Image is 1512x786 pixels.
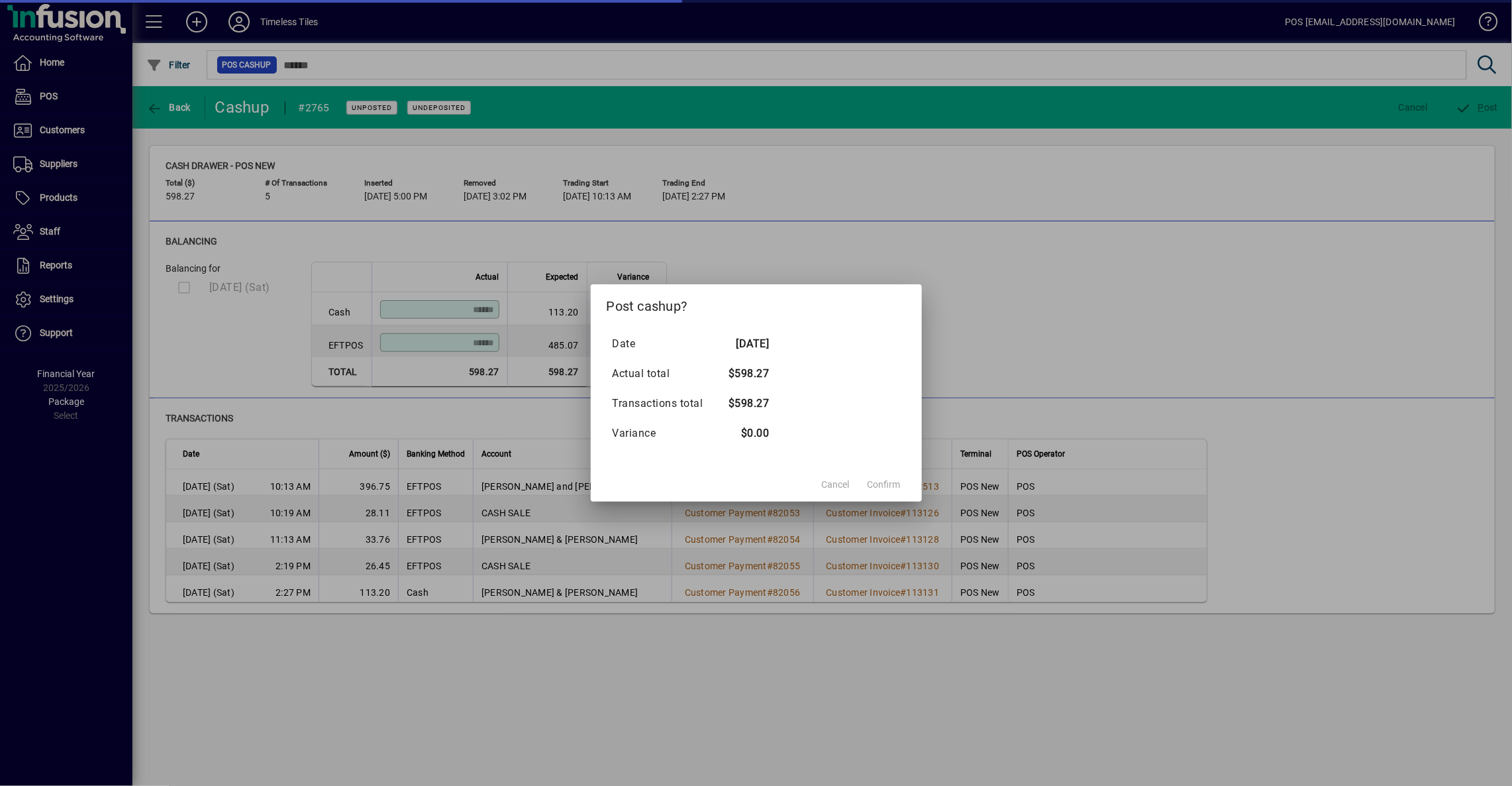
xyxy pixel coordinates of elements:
[612,418,717,448] td: Variance
[717,329,770,359] td: [DATE]
[612,329,717,359] td: Date
[717,418,770,448] td: $0.00
[591,284,922,323] h2: Post cashup?
[612,388,717,418] td: Transactions total
[612,359,717,388] td: Actual total
[717,359,770,388] td: $598.27
[717,388,770,418] td: $598.27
